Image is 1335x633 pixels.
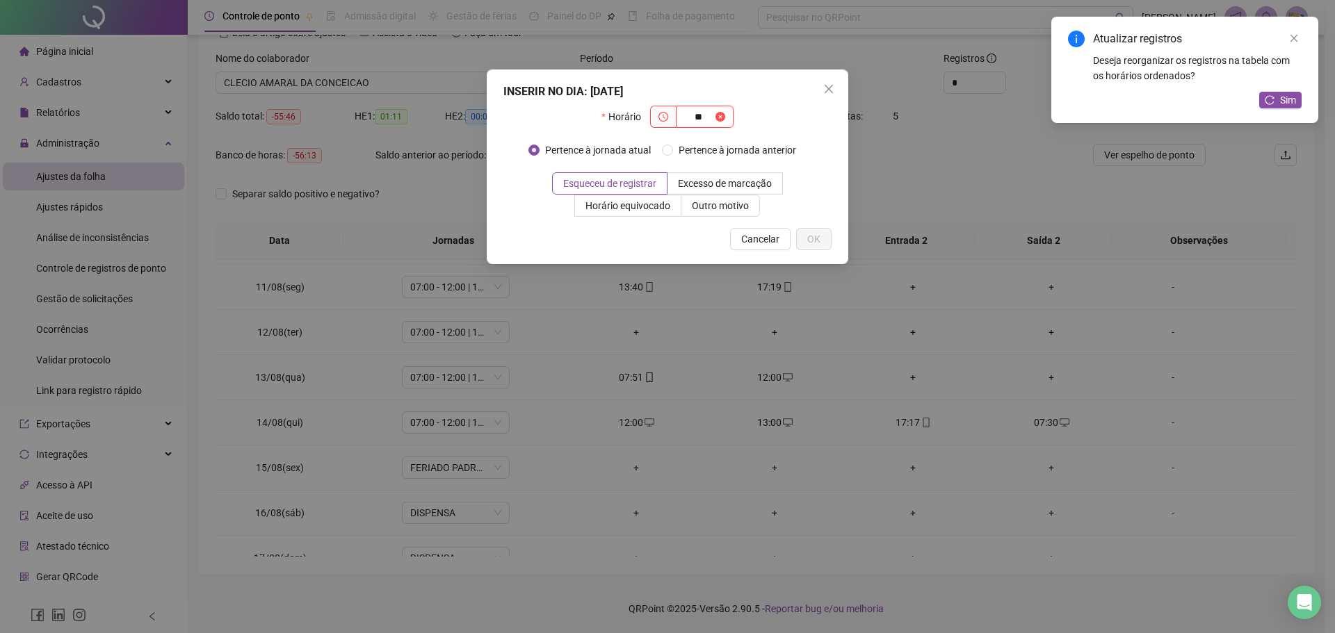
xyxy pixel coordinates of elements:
button: OK [796,228,832,250]
div: Deseja reorganizar os registros na tabela com os horários ordenados? [1093,53,1302,83]
label: Horário [601,106,649,128]
span: Pertence à jornada atual [540,142,656,158]
span: clock-circle [658,112,668,122]
button: Close [818,78,840,100]
span: Cancelar [741,231,779,247]
span: Esqueceu de registrar [563,178,656,189]
div: Atualizar registros [1093,31,1302,47]
a: Close [1286,31,1302,46]
span: Pertence à jornada anterior [673,142,802,158]
span: Sim [1280,92,1296,108]
span: Outro motivo [692,200,749,211]
div: Open Intercom Messenger [1288,586,1321,619]
div: INSERIR NO DIA : [DATE] [503,83,832,100]
span: close [1289,33,1299,43]
span: info-circle [1068,31,1085,47]
span: Excesso de marcação [678,178,772,189]
button: Cancelar [730,228,791,250]
button: Sim [1259,92,1302,108]
span: close [823,83,834,94]
span: Horário equivocado [585,200,670,211]
span: reload [1265,95,1275,105]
